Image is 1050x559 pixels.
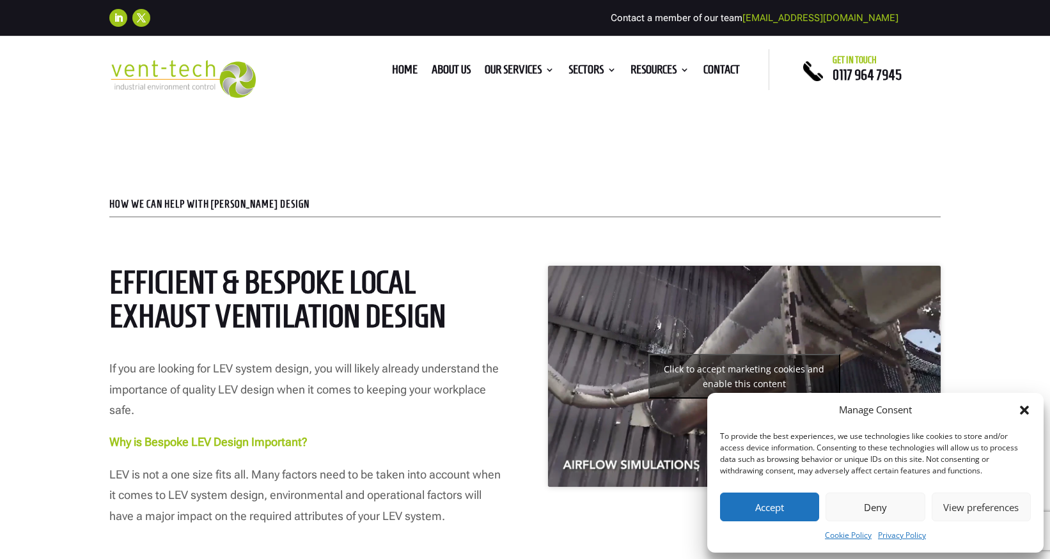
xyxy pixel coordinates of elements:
button: Click to accept marketing cookies and enable this content [648,354,840,399]
a: Follow on X [132,9,150,27]
span: Contact a member of our team [611,12,898,24]
a: Privacy Policy [878,528,926,543]
a: Sectors [568,65,616,79]
a: Home [392,65,418,79]
p: HOW WE CAN HELP WITH [PERSON_NAME] DESIGN [109,199,941,210]
h2: Efficient & Bespoke Local Exhaust Ventilation Design [109,266,502,339]
div: Close dialog [1018,404,1031,417]
a: Our Services [485,65,554,79]
a: About us [432,65,471,79]
a: Cookie Policy [825,528,872,543]
img: 2023-09-27T08_35_16.549ZVENT-TECH---Clear-background [109,60,256,98]
button: Deny [826,493,925,521]
p: LEV is not a one size fits all. Many factors need to be taken into account when it comes to LEV s... [109,464,502,526]
button: View preferences [932,493,1031,521]
a: [EMAIL_ADDRESS][DOMAIN_NAME] [742,12,898,24]
div: To provide the best experiences, we use technologies like cookies to store and/or access device i... [720,431,1030,477]
div: Manage Consent [839,402,912,418]
strong: Why is Bespoke LEV Design Important? [109,435,308,448]
span: If you are looking for LEV system design, you will likely already understand the importance of qu... [109,362,499,417]
a: 0117 964 7945 [833,67,902,82]
span: Get in touch [833,55,877,65]
button: Accept [720,493,819,521]
a: Resources [631,65,689,79]
a: Follow on LinkedIn [109,9,127,27]
a: Contact [703,65,740,79]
